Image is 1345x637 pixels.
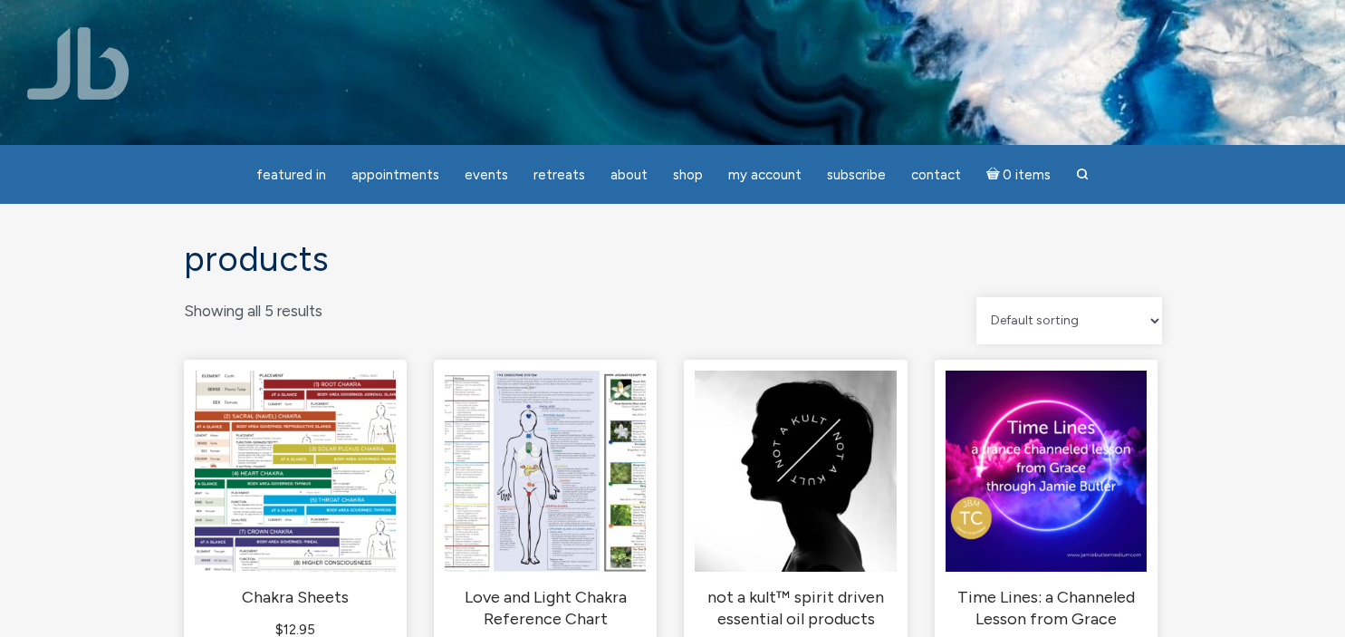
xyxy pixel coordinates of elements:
a: Retreats [523,158,596,193]
img: not a kult™ spirit driven essential oil products [695,371,896,572]
a: My Account [717,158,812,193]
img: Chakra Sheets [195,371,396,572]
span: featured in [256,167,326,183]
p: Showing all 5 results [184,297,322,325]
h2: Love and Light Chakra Reference Chart [445,587,646,630]
span: Shop [673,167,703,183]
a: Appointments [341,158,450,193]
a: Subscribe [816,158,897,193]
select: Shop order [976,297,1162,344]
span: About [610,167,648,183]
img: Jamie Butler. The Everyday Medium [27,27,130,100]
img: Time Lines: a Channeled Lesson from Grace [946,371,1147,572]
i: Cart [986,167,1004,183]
a: Shop [662,158,714,193]
img: Love and Light Chakra Reference Chart [445,371,646,572]
h2: Chakra Sheets [195,587,396,609]
span: 0 items [1003,169,1051,182]
a: About [600,158,658,193]
h1: Products [184,240,1162,279]
span: My Account [728,167,802,183]
a: Cart0 items [975,156,1062,193]
span: Events [465,167,508,183]
h2: not a kult™ spirit driven essential oil products [695,587,896,630]
span: Appointments [351,167,439,183]
span: Retreats [533,167,585,183]
a: Contact [900,158,972,193]
h2: Time Lines: a Channeled Lesson from Grace [946,587,1147,630]
a: featured in [245,158,337,193]
span: Contact [911,167,961,183]
a: Events [454,158,519,193]
a: not a kult™ spirit driven essential oil products [695,371,896,630]
span: Subscribe [827,167,886,183]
